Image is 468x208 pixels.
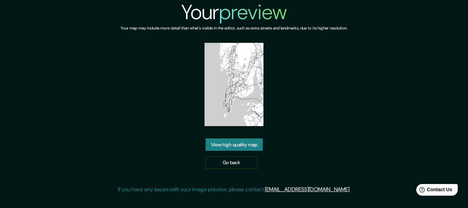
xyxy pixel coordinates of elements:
[205,43,263,126] img: created-map-preview
[407,181,460,200] iframe: Help widget launcher
[206,156,257,169] a: Go back
[121,25,347,32] h6: Your map may include more detail than what's visible in the editor, such as extra streets and lan...
[118,185,350,194] p: If you have any issues with your image preview, please contact .
[206,138,263,151] a: View high quality map
[265,186,349,193] a: [EMAIL_ADDRESS][DOMAIN_NAME]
